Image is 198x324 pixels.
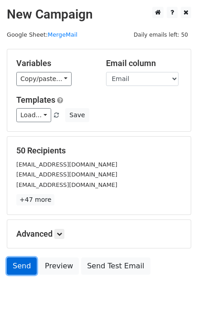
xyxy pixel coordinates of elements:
small: [EMAIL_ADDRESS][DOMAIN_NAME] [16,181,117,188]
small: [EMAIL_ADDRESS][DOMAIN_NAME] [16,161,117,168]
a: Load... [16,108,51,122]
iframe: Chat Widget [153,281,198,324]
a: MergeMail [48,31,77,38]
h5: 50 Recipients [16,146,182,156]
span: Daily emails left: 50 [130,30,191,40]
a: Send [7,257,37,275]
h2: New Campaign [7,7,191,22]
a: Daily emails left: 50 [130,31,191,38]
button: Save [65,108,89,122]
a: Preview [39,257,79,275]
h5: Variables [16,58,92,68]
h5: Advanced [16,229,182,239]
a: Send Test Email [81,257,150,275]
a: Templates [16,95,55,105]
h5: Email column [106,58,182,68]
a: +47 more [16,194,54,205]
small: Google Sheet: [7,31,77,38]
small: [EMAIL_ADDRESS][DOMAIN_NAME] [16,171,117,178]
a: Copy/paste... [16,72,72,86]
